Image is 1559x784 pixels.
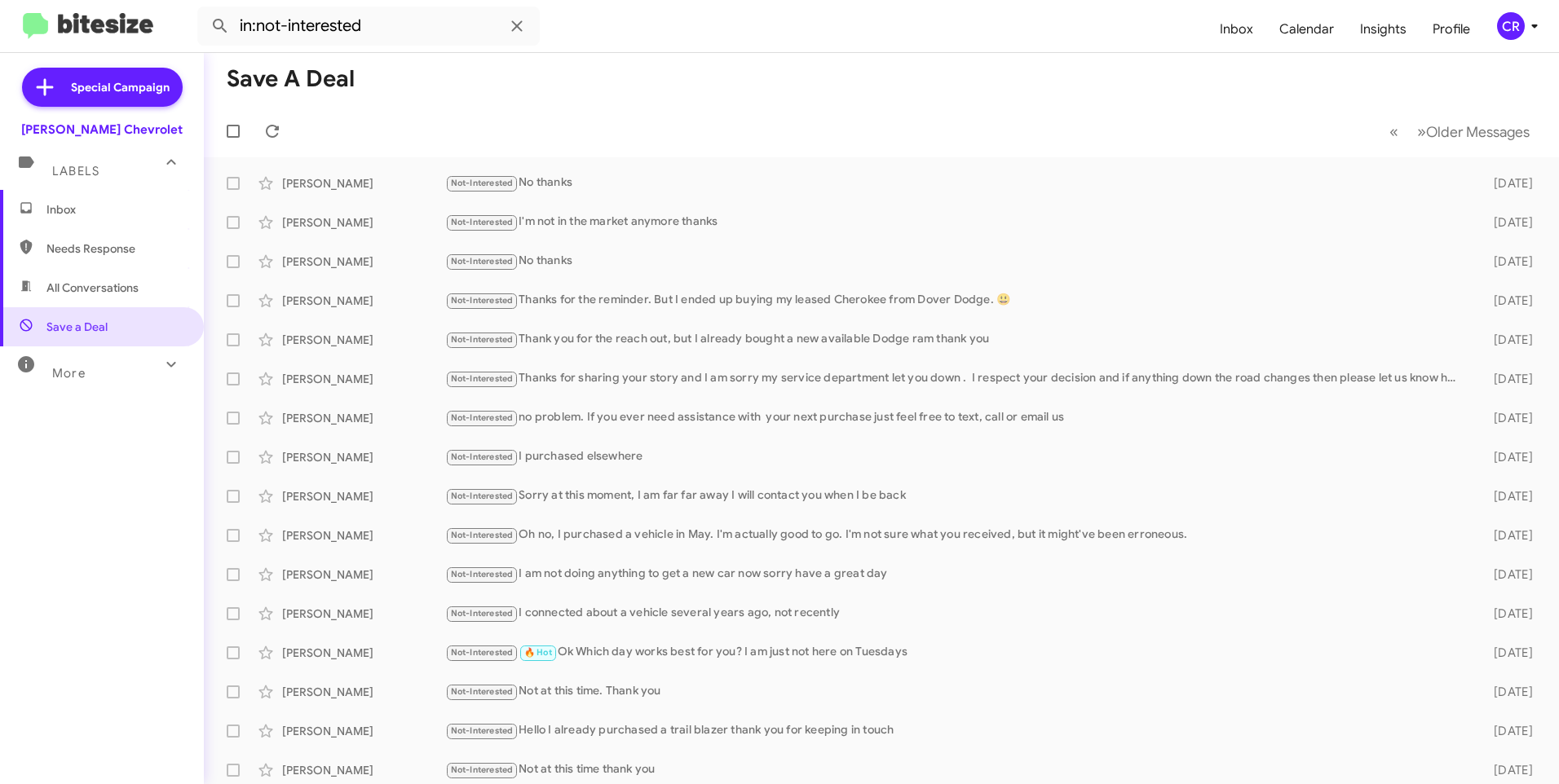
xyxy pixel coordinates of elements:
span: Not-Interested [451,530,514,540]
span: Labels [52,164,99,178]
div: Ok Which day works best for you? I am just not here on Tuesdays [445,643,1468,662]
a: Special Campaign [22,68,183,107]
div: [DATE] [1468,606,1546,622]
div: [PERSON_NAME] [282,175,445,192]
div: [DATE] [1468,527,1546,544]
div: [PERSON_NAME] [282,332,445,348]
div: [DATE] [1468,762,1546,778]
span: Not-Interested [451,451,514,462]
span: Save a Deal [46,319,108,335]
div: [PERSON_NAME] [282,293,445,309]
span: Not-Interested [451,373,514,384]
div: No thanks [445,252,1468,271]
span: « [1389,121,1398,142]
input: Search [197,7,540,46]
a: Inbox [1207,6,1266,53]
div: Sorry at this moment, I am far far away I will contact you when I be back [445,487,1468,505]
div: [PERSON_NAME] [282,371,445,387]
span: Not-Interested [451,178,514,188]
div: [PERSON_NAME] [282,488,445,504]
a: Calendar [1266,6,1347,53]
div: [PERSON_NAME] [282,410,445,426]
div: [DATE] [1468,332,1546,348]
span: More [52,366,86,381]
span: Not-Interested [451,647,514,658]
h1: Save a Deal [227,66,355,92]
div: I'm not in the market anymore thanks [445,213,1468,231]
div: [PERSON_NAME] [282,684,445,700]
div: Hello I already purchased a trail blazer thank you for keeping in touch [445,721,1468,740]
div: CR [1497,12,1525,40]
div: [DATE] [1468,449,1546,465]
div: Thanks for the reminder. But I ended up buying my leased Cherokee from Dover Dodge. 😃 [445,291,1468,310]
span: Not-Interested [451,334,514,345]
div: Thanks for sharing your story and I am sorry my service department let you down . I respect your ... [445,369,1468,388]
div: [PERSON_NAME] [282,762,445,778]
div: Oh no, I purchased a vehicle in May. I'm actually good to go. I'm not sure what you received, but... [445,526,1468,544]
a: Insights [1347,6,1420,53]
nav: Page navigation example [1380,115,1539,148]
span: Older Messages [1426,123,1530,141]
div: Thank you for the reach out, but I already bought a new available Dodge ram thank you [445,330,1468,349]
span: Not-Interested [451,295,514,306]
div: [DATE] [1468,175,1546,192]
div: [DATE] [1468,684,1546,700]
a: Profile [1420,6,1483,53]
div: I purchased elsewhere [445,447,1468,466]
span: Needs Response [46,240,185,257]
div: [PERSON_NAME] [282,253,445,270]
div: No thanks [445,174,1468,192]
button: CR [1483,12,1541,40]
span: Not-Interested [451,256,514,266]
span: Not-Interested [451,764,514,775]
span: Not-Interested [451,725,514,736]
div: [DATE] [1468,723,1546,739]
div: [DATE] [1468,488,1546,504]
div: no problem. If you ever need assistance with your next purchase just feel free to text, call or e... [445,408,1468,427]
button: Next [1407,115,1539,148]
span: » [1417,121,1426,142]
div: [PERSON_NAME] [282,527,445,544]
div: [PERSON_NAME] [282,645,445,661]
div: [PERSON_NAME] [282,449,445,465]
span: Not-Interested [451,491,514,501]
div: I am not doing anything to get a new car now sorry have a great day [445,565,1468,584]
div: [PERSON_NAME] [282,606,445,622]
div: [DATE] [1468,566,1546,583]
div: [PERSON_NAME] [282,723,445,739]
div: [DATE] [1468,410,1546,426]
div: [DATE] [1468,253,1546,270]
span: Not-Interested [451,608,514,619]
span: Not-Interested [451,569,514,579]
div: [DATE] [1468,645,1546,661]
span: Inbox [46,201,185,218]
span: Not-Interested [451,217,514,227]
span: Not-Interested [451,686,514,697]
div: [DATE] [1468,371,1546,387]
span: Not-Interested [451,412,514,423]
div: Not at this time. Thank you [445,682,1468,701]
span: Special Campaign [71,79,170,95]
div: I connected about a vehicle several years ago, not recently [445,604,1468,623]
div: [DATE] [1468,293,1546,309]
div: Not at this time thank you [445,760,1468,779]
span: 🔥 Hot [524,647,552,658]
div: [PERSON_NAME] [282,214,445,231]
div: [PERSON_NAME] [282,566,445,583]
span: All Conversations [46,280,139,296]
div: [PERSON_NAME] Chevrolet [21,121,183,138]
button: Previous [1380,115,1408,148]
div: [DATE] [1468,214,1546,231]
